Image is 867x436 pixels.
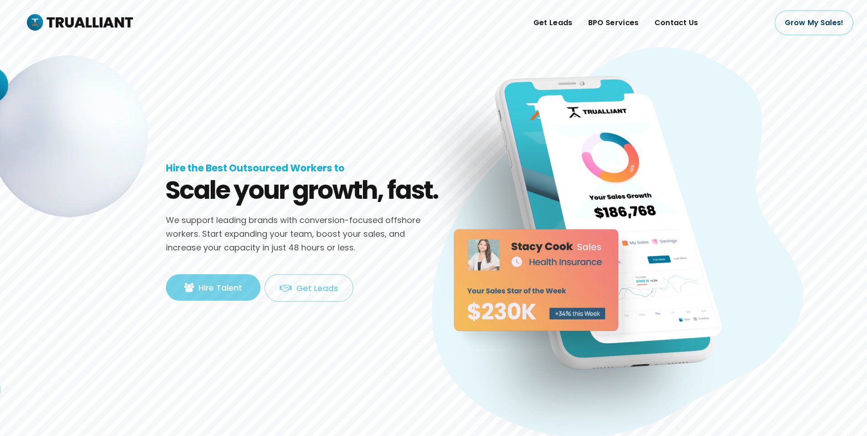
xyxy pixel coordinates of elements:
span: Contact Us [654,16,698,30]
span: Get Leads [533,16,573,30]
a: Get Leads [265,274,353,302]
p: We support leading brands with conversion-focused offshore workers. Start expanding your team, bo... [166,213,440,254]
a: Grow My Sales! [775,11,853,35]
a: Hire Talent [166,274,261,301]
h2: Scale your growth, fast. [165,174,439,207]
h1: Hire the Best Outsourced Workers to [166,162,345,174]
span: BPO Services [588,16,639,30]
